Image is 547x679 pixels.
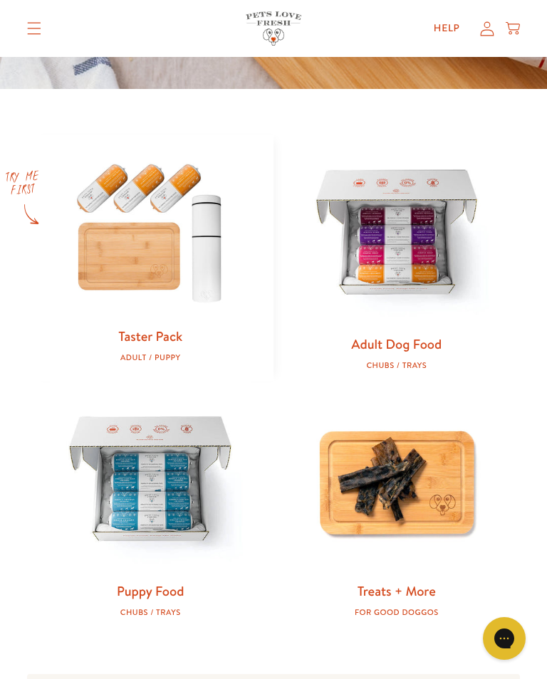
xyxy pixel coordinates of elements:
div: For good doggos [296,608,497,617]
summary: Translation missing: en.sections.header.menu [16,11,53,46]
a: Puppy Food [117,581,184,600]
a: Treats + More [358,581,436,600]
img: Pets Love Fresh [246,11,301,45]
a: Help [422,14,472,43]
iframe: Gorgias live chat messenger [476,612,533,665]
div: Adult / Puppy [50,353,251,362]
div: Chubs / Trays [50,608,251,617]
div: Chubs / Trays [296,361,497,370]
a: Adult Dog Food [351,335,442,353]
a: Taster Pack [118,327,182,345]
